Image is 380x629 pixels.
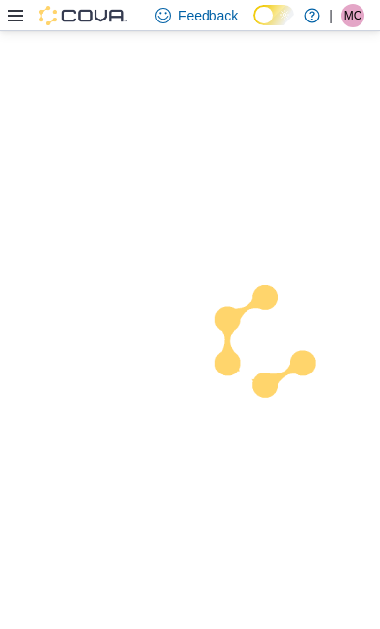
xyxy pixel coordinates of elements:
img: cova-loader [190,270,336,416]
p: | [329,4,333,27]
span: Dark Mode [253,25,254,26]
span: MC [344,4,362,27]
img: Cova [39,6,127,25]
div: Mike Cochrane [341,4,364,27]
span: Feedback [178,6,238,25]
input: Dark Mode [253,5,294,25]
